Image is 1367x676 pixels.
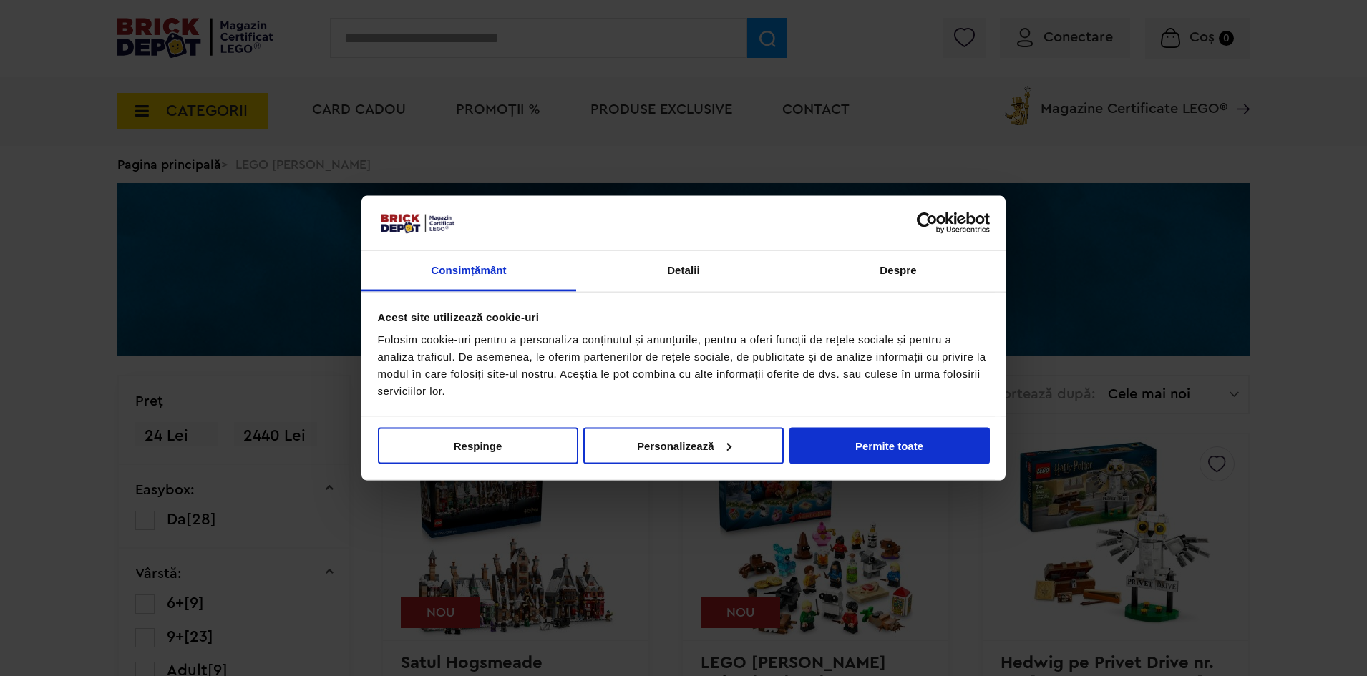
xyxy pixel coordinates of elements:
button: Personalizează [583,427,784,464]
img: siglă [378,212,457,235]
button: Respinge [378,427,578,464]
button: Permite toate [789,427,990,464]
a: Usercentrics Cookiebot - opens in a new window [865,212,990,233]
a: Despre [791,251,1006,292]
div: Acest site utilizează cookie-uri [378,308,990,325]
a: Consimțământ [361,251,576,292]
div: Folosim cookie-uri pentru a personaliza conținutul și anunțurile, pentru a oferi funcții de rețel... [378,331,990,400]
a: Detalii [576,251,791,292]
